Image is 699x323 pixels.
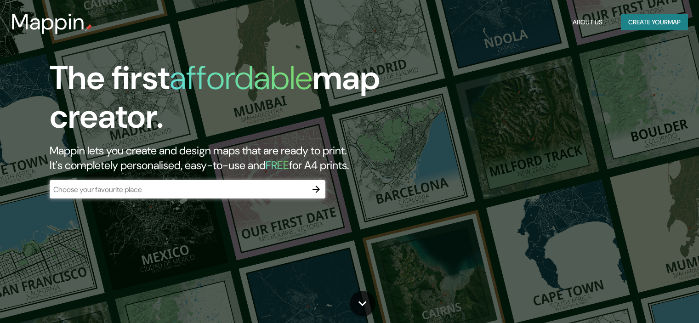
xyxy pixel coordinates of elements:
h5: FREE [266,158,289,172]
img: mappin-pin [85,24,92,31]
input: Choose your favourite place [50,184,307,195]
h2: Mappin lets you create and design maps that are ready to print. It's completely personalised, eas... [50,143,399,173]
h1: The first map creator. [50,59,399,143]
button: Create yourmap [621,14,688,31]
iframe: Help widget launcher [617,287,689,313]
h1: affordable [170,57,313,99]
button: About Us [569,14,606,31]
h3: Mappin [11,9,85,35]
